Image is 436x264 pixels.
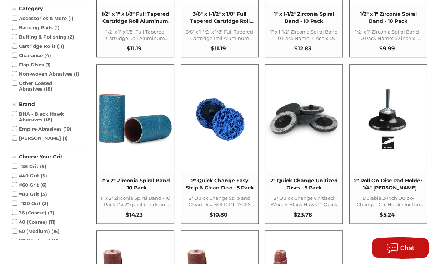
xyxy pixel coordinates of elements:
[350,80,426,157] img: 2" Roll On Disc Pad Holder - 1/4" Shank
[12,228,60,234] span: 60 (Medium)
[185,29,254,41] span: 3/8" x 1-1/2" x 1/8" Full Tapered Cartridge Roll Aluminum Oxide - 10 Pack Name: 3/8 inch x 1.5 in...
[48,210,54,215] span: 7
[353,195,423,208] span: Durable 2-Inch Quick-Change Disc Holder for Die Grinders and Power Drills Enhance Your Surface Pr...
[12,163,46,169] span: #36 Grit
[40,163,46,169] span: 5
[353,29,423,41] span: 1/2" x 1" Zirconia Spiral Band - 10 Pack Name: 1/2 inch x 1 inch Zirconia Oxide Spiral Band Descr...
[19,101,35,107] span: Brand
[12,34,74,40] span: Buffing & Polishing
[12,200,49,206] span: #120 Grit
[12,219,56,225] span: 40 (Coarse)
[19,5,43,12] span: Category
[379,45,395,52] span: $9.99
[44,117,52,122] span: 18
[12,62,51,67] span: Flap Discs
[97,65,174,224] a: 1
[12,126,71,132] span: Empire Abrasives
[12,135,68,141] span: [PERSON_NAME]
[266,80,342,156] img: 2" Quick Change Unitized Discs - 5 Pack
[41,191,47,197] span: 5
[211,45,226,52] span: $11.19
[12,182,47,188] span: #60 Grit
[44,86,52,92] span: 18
[181,81,257,156] img: 2 inch strip and clean blue quick change discs
[12,111,85,122] span: BHA - Black Hawk Abrasives
[100,11,170,25] span: 1/2" x 1" x 1/8" Full Tapered Cartridge Roll Aluminum Oxide - 10 Pack
[12,80,85,92] span: Other Coated Abrasives
[63,126,71,132] span: 19
[19,153,62,160] span: Choose Your Grit
[100,177,170,191] span: 1" x 2" Zirconia Spiral Band - 10 Pack
[353,177,423,191] span: 2" Roll On Disc Pad Holder - 1/4" [PERSON_NAME]
[265,65,342,224] a: 2
[12,52,51,58] span: Clearance
[44,52,51,58] span: 4
[54,25,60,30] span: 1
[380,211,395,218] span: $5.24
[12,191,47,197] span: #80 Grit
[68,34,74,40] span: 2
[185,195,254,208] span: 2" Quick Change Strip and Clean Disc SOLD IN PACKS OF 5 Black Hawk Quick Change Clean & Strip Dis...
[400,245,415,252] span: Chat
[185,11,254,25] span: 3/8" x 1-1/2" x 1/8" Full Tapered Cartridge Roll Aluminum Oxide - 10 Pack
[52,238,60,243] span: 16
[12,238,60,243] span: 80 (Medium)
[40,182,47,188] span: 6
[41,173,47,178] span: 5
[353,11,423,25] span: 1/2" x 1" Zirconia Spiral Band - 10 Pack
[127,45,142,52] span: $11.19
[294,211,312,218] span: $23.78
[62,135,68,141] span: 1
[181,65,258,224] a: 2
[12,173,47,178] span: #40 Grit
[42,200,49,206] span: 3
[269,29,339,41] span: 1" x 1-1/2" Zirconia Spiral Band - 10 Pack Name: 1 inch x 1.5 inch Zirconia Oxide Spiral Band Des...
[372,237,429,259] button: Chat
[12,43,64,49] span: Cartridge Rolls
[269,177,339,191] span: 2" Quick Change Unitized Discs - 5 Pack
[185,177,254,191] span: 2" Quick Change Easy Strip & Clean Disc - 5 Pack
[97,80,173,156] img: 1" x 2" Spiral Bands Zirconia
[269,11,339,25] span: 1" x 1-1/2" Zirconia Spiral Band - 10 Pack
[12,71,79,77] span: Non-woven Abrasives
[68,15,74,21] span: 1
[12,210,54,215] span: 36 (Coarse)
[12,15,74,21] span: Accessories & More
[126,211,143,218] span: $14.23
[51,228,60,234] span: 16
[45,62,51,67] span: 1
[294,45,311,52] span: $12.83
[57,43,64,49] span: 11
[210,211,227,218] span: $10.80
[100,195,170,208] span: 1" x 2" Zirconia Spiral Band - 10 Pack 1" x 2" spiral bands are Zirconia coated abrasives that ar...
[100,29,170,41] span: 1/2" x 1" x 1/8" Full Tapered Cartridge Roll Aluminum Oxide - 10 Pack Name: 1/2 inch x 1 inch x 1...
[12,25,60,30] span: Backing Pads
[49,219,56,225] span: 11
[269,195,339,208] span: 2" Quick Change Unitized Wheels Black Hawk 2" Quick Change Unitized Discs are designed for effort...
[74,71,79,77] span: 1
[350,65,426,224] a: 2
